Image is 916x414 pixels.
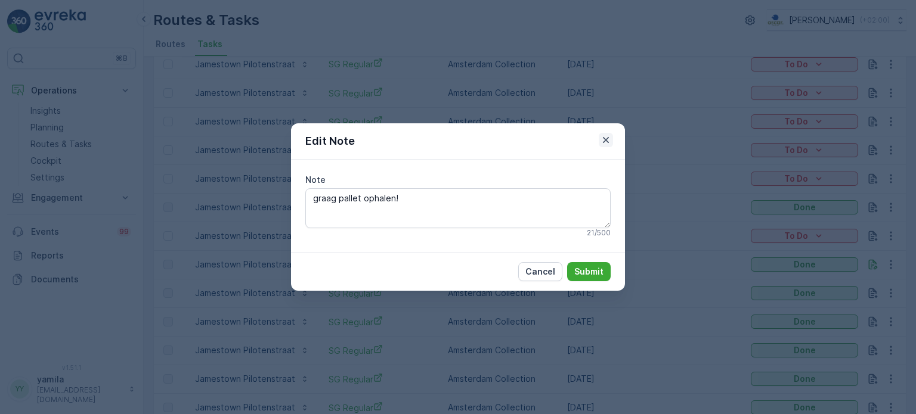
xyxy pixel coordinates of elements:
[305,175,326,185] label: Note
[305,133,355,150] p: Edit Note
[305,188,611,228] textarea: graag pallet ophalen!
[587,228,611,238] p: 21 / 500
[525,266,555,278] p: Cancel
[567,262,611,281] button: Submit
[518,262,562,281] button: Cancel
[574,266,604,278] p: Submit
